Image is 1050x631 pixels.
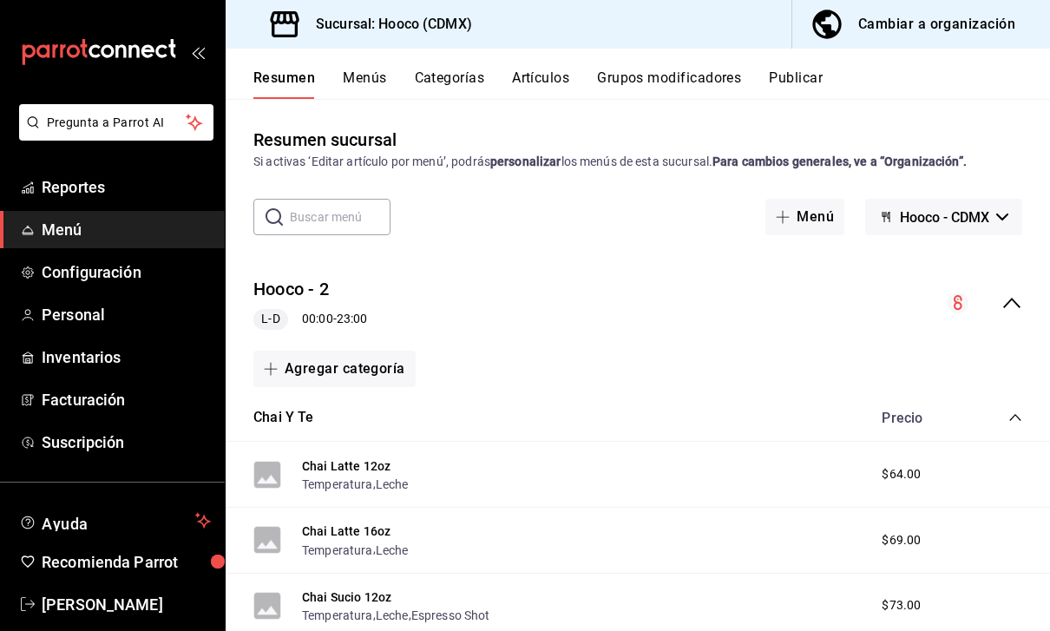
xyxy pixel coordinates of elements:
[900,209,989,226] span: Hooco - CDMX
[765,199,844,235] button: Menú
[253,277,329,302] button: Hooco - 2
[302,14,472,35] h3: Sucursal: Hooco (CDMX)
[253,69,1050,99] div: navigation tabs
[42,345,211,369] span: Inventarios
[415,69,485,99] button: Categorías
[253,69,315,99] button: Resumen
[253,408,314,428] button: Chai Y Te
[12,126,213,144] a: Pregunta a Parrot AI
[47,114,187,132] span: Pregunta a Parrot AI
[42,388,211,411] span: Facturación
[290,200,390,234] input: Buscar menú
[769,69,823,99] button: Publicar
[42,431,211,454] span: Suscripción
[302,475,409,493] div: ,
[253,309,367,330] div: 00:00 - 23:00
[42,593,211,616] span: [PERSON_NAME]
[42,303,211,326] span: Personal
[253,127,397,153] div: Resumen sucursal
[882,531,921,549] span: $69.00
[712,154,967,168] strong: Para cambios generales, ve a “Organización”.
[254,310,286,328] span: L-D
[302,588,391,606] button: Chai Sucio 12oz
[42,175,211,199] span: Reportes
[882,596,921,615] span: $73.00
[302,523,390,540] button: Chai Latte 16oz
[597,69,741,99] button: Grupos modificadores
[302,476,373,493] button: Temperatura
[865,199,1022,235] button: Hooco - CDMX
[302,457,390,475] button: Chai Latte 12oz
[19,104,213,141] button: Pregunta a Parrot AI
[253,153,1022,171] div: Si activas ‘Editar artículo por menú’, podrás los menús de esta sucursal.
[1008,411,1022,424] button: collapse-category-row
[42,218,211,241] span: Menú
[343,69,386,99] button: Menús
[882,465,921,483] span: $64.00
[42,510,188,531] span: Ayuda
[302,607,373,624] button: Temperatura
[376,476,409,493] button: Leche
[226,263,1050,344] div: collapse-menu-row
[302,606,490,624] div: , ,
[302,542,373,559] button: Temperatura
[302,540,409,558] div: ,
[376,542,409,559] button: Leche
[376,607,409,624] button: Leche
[858,12,1015,36] div: Cambiar a organización
[42,260,211,284] span: Configuración
[253,351,416,387] button: Agregar categoría
[512,69,569,99] button: Artículos
[42,550,211,574] span: Recomienda Parrot
[490,154,561,168] strong: personalizar
[411,607,490,624] button: Espresso Shot
[191,45,205,59] button: open_drawer_menu
[864,410,975,426] div: Precio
